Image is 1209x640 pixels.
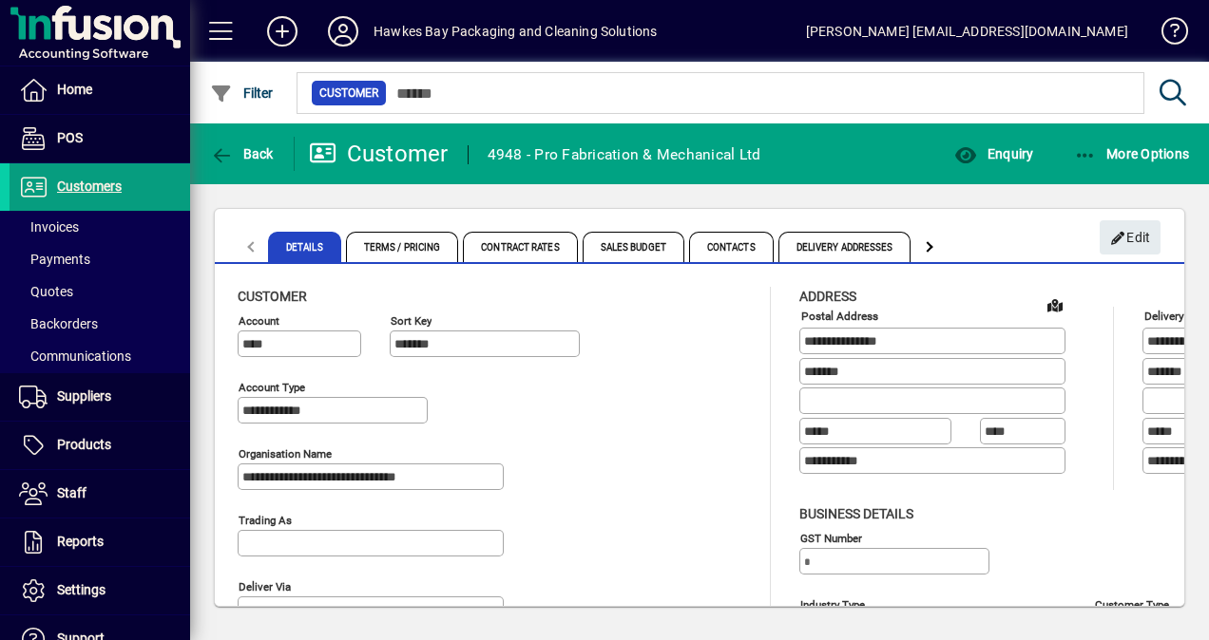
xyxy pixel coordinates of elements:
button: Filter [205,76,278,110]
div: 4948 - Pro Fabrication & Mechanical Ltd [488,140,761,170]
span: Invoices [19,219,79,235]
span: Edit [1110,222,1151,254]
mat-label: Deliver via [239,580,291,593]
a: Communications [10,340,190,372]
a: Staff [10,470,190,518]
span: Customer [238,289,307,304]
mat-label: Organisation name [239,447,332,461]
a: Invoices [10,211,190,243]
span: Quotes [19,284,73,299]
span: Back [210,146,274,161]
div: Customer [309,139,449,169]
span: Contacts [689,232,774,262]
div: [PERSON_NAME] [EMAIL_ADDRESS][DOMAIN_NAME] [806,16,1128,47]
div: Hawkes Bay Packaging and Cleaning Solutions [374,16,658,47]
span: Products [57,437,111,452]
span: Staff [57,485,86,500]
span: POS [57,130,83,145]
span: Customer [319,84,378,103]
span: Settings [57,582,106,597]
a: POS [10,115,190,162]
span: Sales Budget [583,232,684,262]
button: Profile [313,14,374,48]
span: Suppliers [57,388,111,404]
a: Payments [10,243,190,275]
span: Delivery Addresses [778,232,912,262]
a: Knowledge Base [1147,4,1185,66]
mat-label: Trading as [239,514,292,527]
mat-label: Sort key [391,314,432,328]
mat-label: Account [239,314,279,328]
button: More Options [1069,137,1195,171]
span: Address [799,289,856,304]
span: More Options [1074,146,1190,161]
a: Reports [10,518,190,566]
button: Enquiry [950,137,1038,171]
span: Details [268,232,341,262]
a: View on map [1040,290,1070,320]
span: Backorders [19,316,98,331]
mat-label: GST Number [800,531,862,544]
a: Products [10,422,190,469]
a: Backorders [10,308,190,340]
button: Back [205,137,278,171]
mat-label: Customer type [1095,597,1169,611]
a: Suppliers [10,373,190,421]
app-page-header-button: Back [190,137,295,171]
span: Customers [57,179,122,194]
button: Add [252,14,313,48]
span: Home [57,82,92,97]
button: Edit [1100,220,1161,254]
a: Home [10,66,190,114]
span: Payments [19,252,90,267]
a: Settings [10,567,190,614]
span: Terms / Pricing [346,232,459,262]
span: Filter [210,85,274,101]
mat-label: Industry type [800,597,865,611]
span: Business details [799,506,913,521]
a: Quotes [10,275,190,308]
span: Reports [57,534,104,549]
span: Communications [19,348,131,364]
span: Enquiry [954,146,1033,161]
mat-label: Account Type [239,381,305,394]
span: Contract Rates [463,232,577,262]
